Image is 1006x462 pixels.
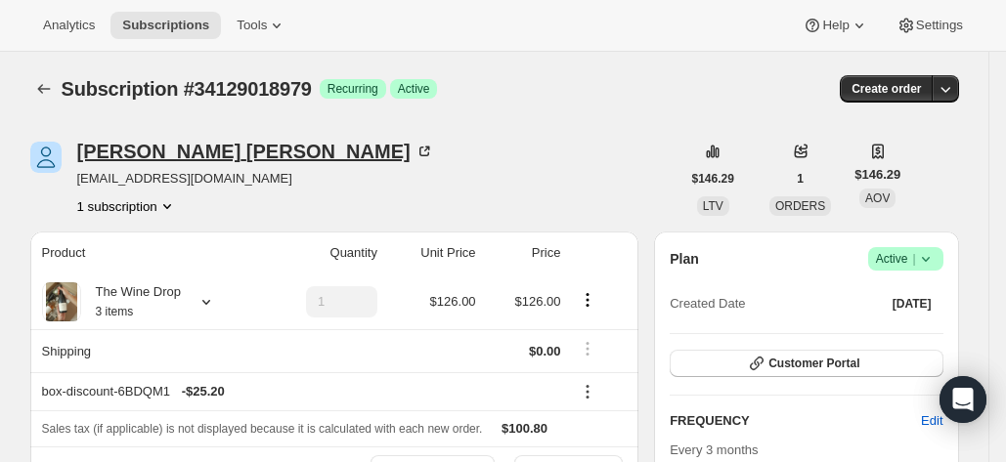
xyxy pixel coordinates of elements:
[77,169,434,189] span: [EMAIL_ADDRESS][DOMAIN_NAME]
[62,78,312,100] span: Subscription #34129018979
[572,338,603,359] button: Shipping actions
[670,249,699,269] h2: Plan
[670,294,745,314] span: Created Date
[81,282,181,321] div: The Wine Drop
[670,442,758,457] span: Every 3 months
[692,171,734,187] span: $146.29
[893,296,932,312] span: [DATE]
[670,411,921,431] h2: FREQUENCY
[43,18,95,33] span: Analytics
[865,191,890,205] span: AOV
[921,411,942,431] span: Edit
[775,199,825,213] span: ORDERS
[916,18,963,33] span: Settings
[514,294,560,309] span: $126.00
[885,12,975,39] button: Settings
[328,81,378,97] span: Recurring
[822,18,849,33] span: Help
[30,231,261,274] th: Product
[912,251,915,267] span: |
[77,142,434,161] div: [PERSON_NAME] [PERSON_NAME]
[768,356,859,371] span: Customer Portal
[840,75,933,103] button: Create order
[182,382,225,401] span: - $25.20
[852,81,921,97] span: Create order
[876,249,936,269] span: Active
[791,12,880,39] button: Help
[30,329,261,372] th: Shipping
[31,12,107,39] button: Analytics
[502,421,547,436] span: $100.80
[122,18,209,33] span: Subscriptions
[261,231,383,274] th: Quantity
[96,305,134,318] small: 3 items
[703,199,723,213] span: LTV
[572,289,603,311] button: Product actions
[785,165,815,192] button: 1
[398,81,430,97] span: Active
[854,165,900,185] span: $146.29
[110,12,221,39] button: Subscriptions
[909,405,954,437] button: Edit
[529,344,561,358] span: $0.00
[225,12,298,39] button: Tools
[383,231,482,274] th: Unit Price
[680,165,746,192] button: $146.29
[42,382,561,401] div: box-discount-6BDQM1
[30,75,58,103] button: Subscriptions
[482,231,567,274] th: Price
[77,196,177,216] button: Product actions
[940,376,986,423] div: Open Intercom Messenger
[797,171,804,187] span: 1
[237,18,267,33] span: Tools
[42,422,483,436] span: Sales tax (if applicable) is not displayed because it is calculated with each new order.
[430,294,476,309] span: $126.00
[881,290,943,317] button: [DATE]
[670,350,942,377] button: Customer Portal
[30,142,62,173] span: Suzanne DeMattei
